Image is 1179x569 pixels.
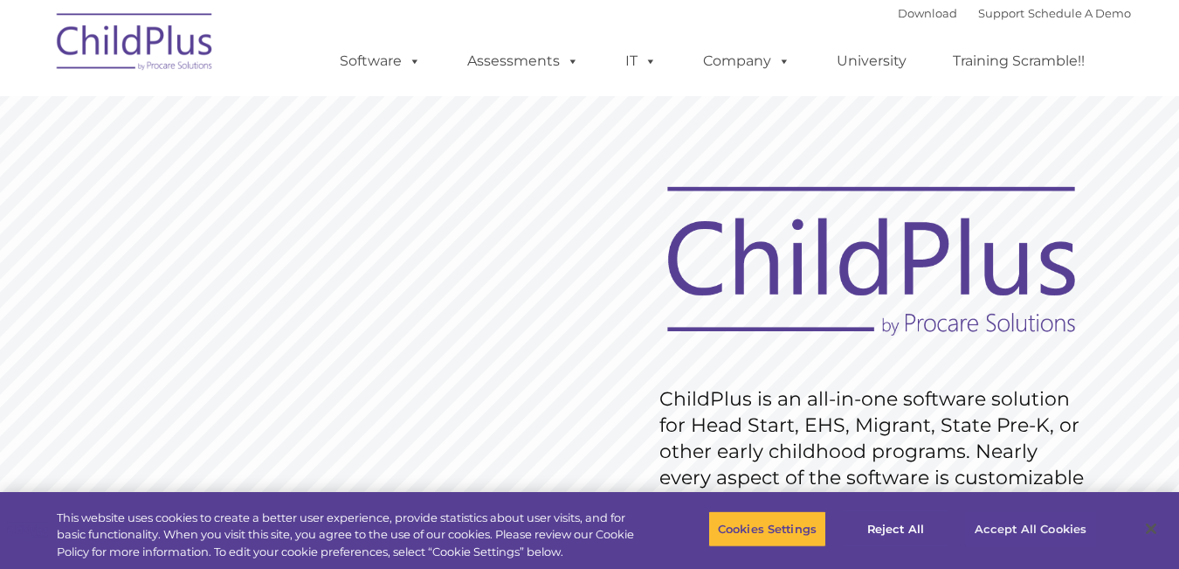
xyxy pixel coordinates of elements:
[608,44,674,79] a: IT
[1028,6,1131,20] a: Schedule A Demo
[819,44,924,79] a: University
[898,6,1131,20] font: |
[322,44,438,79] a: Software
[1132,510,1170,548] button: Close
[965,511,1096,548] button: Accept All Cookies
[450,44,596,79] a: Assessments
[898,6,957,20] a: Download
[708,511,826,548] button: Cookies Settings
[978,6,1024,20] a: Support
[841,511,950,548] button: Reject All
[48,1,223,88] img: ChildPlus by Procare Solutions
[57,510,649,560] div: This website uses cookies to create a better user experience, provide statistics about user visit...
[935,44,1102,79] a: Training Scramble!!
[686,44,808,79] a: Company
